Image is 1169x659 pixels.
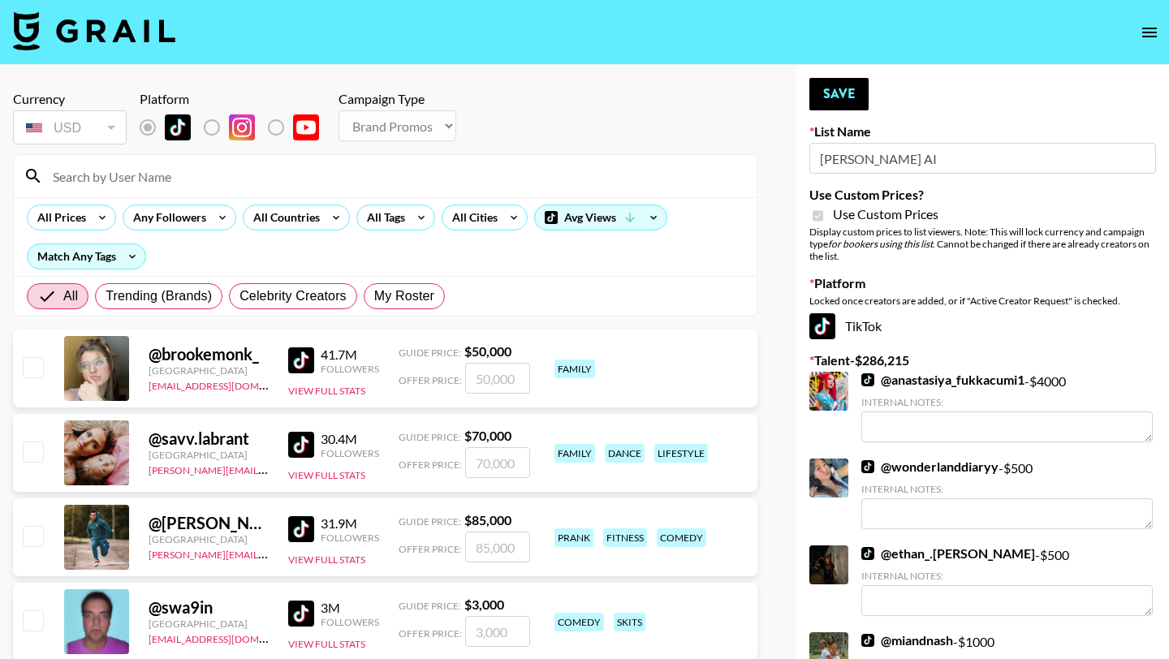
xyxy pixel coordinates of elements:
[13,11,175,50] img: Grail Talent
[861,545,1153,616] div: - $ 500
[321,363,379,375] div: Followers
[657,528,706,547] div: comedy
[833,206,938,222] span: Use Custom Prices
[149,533,269,545] div: [GEOGRAPHIC_DATA]
[28,244,145,269] div: Match Any Tags
[465,616,530,647] input: 3,000
[861,634,874,647] img: TikTok
[123,205,209,230] div: Any Followers
[140,110,332,144] div: List locked to TikTok.
[809,275,1156,291] label: Platform
[399,347,461,359] span: Guide Price:
[399,627,462,640] span: Offer Price:
[861,545,1035,562] a: @ethan_.[PERSON_NAME]
[321,447,379,459] div: Followers
[861,459,1153,529] div: - $ 500
[554,360,595,378] div: family
[861,372,1153,442] div: - $ 4000
[106,286,212,306] span: Trending (Brands)
[809,295,1156,307] div: Locked once creators are added, or if "Active Creator Request" is checked.
[13,91,127,107] div: Currency
[149,618,269,630] div: [GEOGRAPHIC_DATA]
[809,78,869,110] button: Save
[149,597,269,618] div: @ swa9in
[809,313,835,339] img: TikTok
[442,205,501,230] div: All Cities
[809,187,1156,203] label: Use Custom Prices?
[861,570,1153,582] div: Internal Notes:
[1133,16,1166,49] button: open drawer
[861,459,999,475] a: @wonderlanddiaryy
[554,528,593,547] div: prank
[288,638,365,650] button: View Full Stats
[399,515,461,528] span: Guide Price:
[828,238,933,250] em: for bookers using this list
[464,512,511,528] strong: $ 85,000
[399,431,461,443] span: Guide Price:
[293,114,319,140] img: YouTube
[861,483,1153,495] div: Internal Notes:
[861,373,874,386] img: TikTok
[288,385,365,397] button: View Full Stats
[165,114,191,140] img: TikTok
[465,532,530,562] input: 85,000
[149,461,389,476] a: [PERSON_NAME][EMAIL_ADDRESS][DOMAIN_NAME]
[229,114,255,140] img: Instagram
[321,616,379,628] div: Followers
[465,363,530,394] input: 50,000
[288,469,365,481] button: View Full Stats
[374,286,434,306] span: My Roster
[603,528,647,547] div: fitness
[321,600,379,616] div: 3M
[399,600,461,612] span: Guide Price:
[554,444,595,463] div: family
[809,123,1156,140] label: List Name
[149,364,269,377] div: [GEOGRAPHIC_DATA]
[861,547,874,560] img: TikTok
[399,374,462,386] span: Offer Price:
[149,449,269,461] div: [GEOGRAPHIC_DATA]
[321,347,379,363] div: 41.7M
[321,431,379,447] div: 30.4M
[149,545,389,561] a: [PERSON_NAME][EMAIL_ADDRESS][DOMAIN_NAME]
[288,553,365,566] button: View Full Stats
[321,515,379,532] div: 31.9M
[28,205,89,230] div: All Prices
[63,286,78,306] span: All
[140,91,332,107] div: Platform
[288,516,314,542] img: TikTok
[149,513,269,533] div: @ [PERSON_NAME].[PERSON_NAME]
[339,91,456,107] div: Campaign Type
[861,632,953,648] a: @miandnash
[465,447,530,478] input: 70,000
[554,613,604,631] div: comedy
[149,344,269,364] div: @ brookemonk_
[861,396,1153,408] div: Internal Notes:
[321,532,379,544] div: Followers
[861,460,874,473] img: TikTok
[288,432,314,458] img: TikTok
[399,543,462,555] span: Offer Price:
[13,107,127,148] div: Currency is locked to USD
[399,459,462,471] span: Offer Price:
[239,286,347,306] span: Celebrity Creators
[464,343,511,359] strong: $ 50,000
[654,444,708,463] div: lifestyle
[288,601,314,627] img: TikTok
[16,114,123,142] div: USD
[535,205,666,230] div: Avg Views
[288,347,314,373] img: TikTok
[464,428,511,443] strong: $ 70,000
[43,163,747,189] input: Search by User Name
[357,205,408,230] div: All Tags
[614,613,645,631] div: skits
[244,205,323,230] div: All Countries
[149,630,312,645] a: [EMAIL_ADDRESS][DOMAIN_NAME]
[149,377,312,392] a: [EMAIL_ADDRESS][DOMAIN_NAME]
[605,444,645,463] div: dance
[809,226,1156,262] div: Display custom prices to list viewers. Note: This will lock currency and campaign type . Cannot b...
[809,313,1156,339] div: TikTok
[809,352,1156,368] label: Talent - $ 286,215
[464,597,504,612] strong: $ 3,000
[861,372,1024,388] a: @anastasiya_fukkacumi1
